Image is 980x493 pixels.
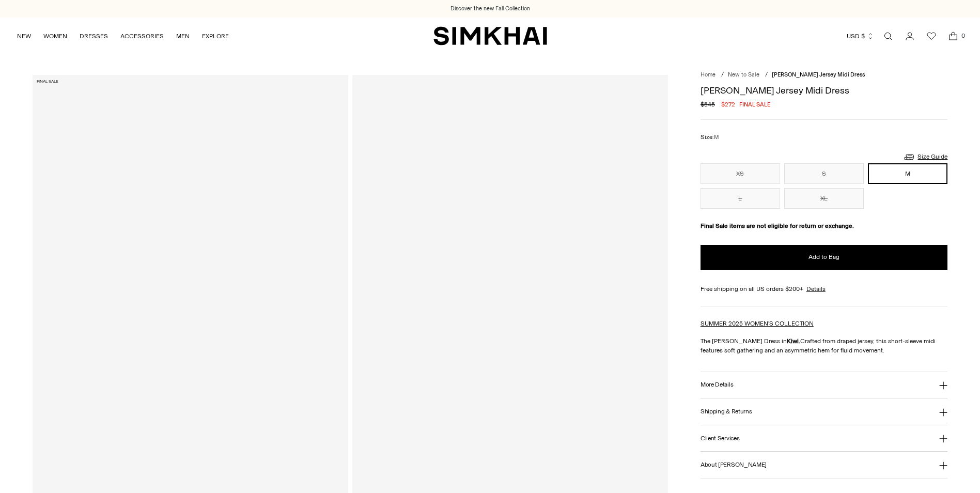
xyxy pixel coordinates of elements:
[701,425,948,452] button: Client Services
[868,163,947,184] button: M
[701,398,948,425] button: Shipping & Returns
[701,381,733,388] h3: More Details
[899,26,920,47] a: Go to the account page
[701,245,948,270] button: Add to Bag
[878,26,898,47] a: Open search modal
[701,86,948,95] h1: [PERSON_NAME] Jersey Midi Dress
[43,25,67,48] a: WOMEN
[701,222,854,229] strong: Final Sale items are not eligible for return or exchange.
[765,71,768,80] div: /
[847,25,874,48] button: USD $
[120,25,164,48] a: ACCESSORIES
[772,71,865,78] span: [PERSON_NAME] Jersey Midi Dress
[701,71,715,78] a: Home
[701,461,767,468] h3: About [PERSON_NAME]
[784,163,864,184] button: S
[80,25,108,48] a: DRESSES
[701,336,948,355] p: The [PERSON_NAME] Dress in Crafted from draped jersey, this short-sleeve midi features soft gathe...
[721,100,735,109] span: $272
[17,25,31,48] a: NEW
[701,320,814,327] a: SUMMER 2025 WOMEN'S COLLECTION
[701,163,780,184] button: XS
[701,100,715,109] s: $545
[176,25,190,48] a: MEN
[433,26,547,46] a: SIMKHAI
[701,132,719,142] label: Size:
[943,26,963,47] a: Open cart modal
[714,134,719,141] span: M
[903,150,947,163] a: Size Guide
[958,31,968,40] span: 0
[921,26,942,47] a: Wishlist
[784,188,864,209] button: XL
[701,452,948,478] button: About [PERSON_NAME]
[701,71,948,80] nav: breadcrumbs
[701,284,948,294] div: Free shipping on all US orders $200+
[787,337,800,345] strong: Kiwi.
[701,188,780,209] button: L
[721,71,724,80] div: /
[202,25,229,48] a: EXPLORE
[701,372,948,398] button: More Details
[806,284,826,294] a: Details
[701,435,740,442] h3: Client Services
[728,71,759,78] a: New to Sale
[701,408,752,415] h3: Shipping & Returns
[808,253,839,261] span: Add to Bag
[450,5,530,13] a: Discover the new Fall Collection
